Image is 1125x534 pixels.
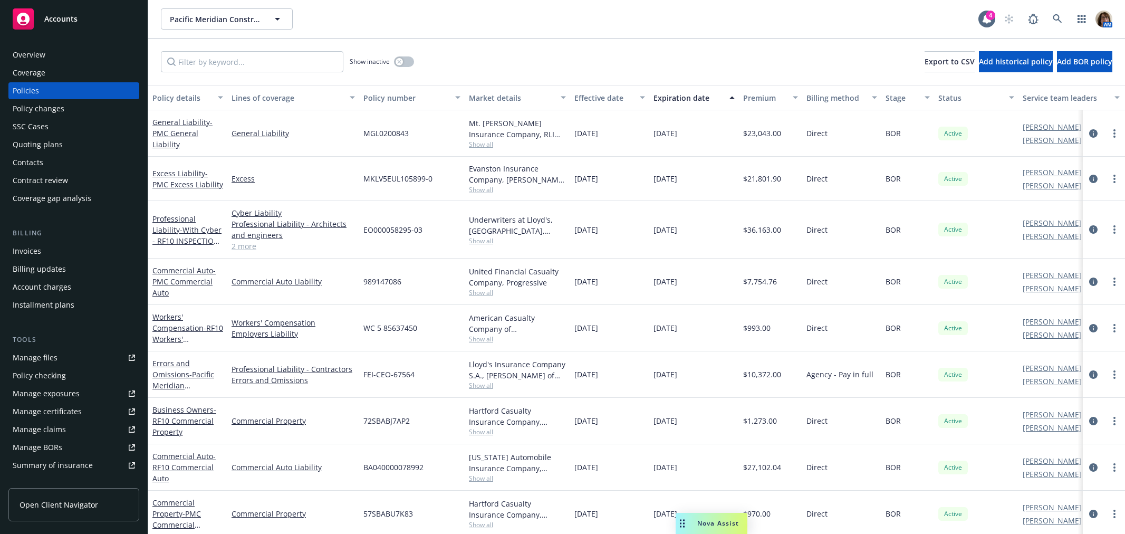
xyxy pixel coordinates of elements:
[8,190,139,207] a: Coverage gap analysis
[1023,135,1082,146] a: [PERSON_NAME]
[232,218,355,241] a: Professional Liability - Architects and engineers
[8,46,139,63] a: Overview
[8,421,139,438] a: Manage claims
[886,462,901,473] span: BOR
[653,173,677,184] span: [DATE]
[653,508,677,519] span: [DATE]
[469,405,566,427] div: Hartford Casualty Insurance Company, Hartford Insurance Group
[8,172,139,189] a: Contract review
[152,92,211,103] div: Policy details
[8,475,139,492] a: Policy AI ingestions
[1023,167,1082,178] a: [PERSON_NAME]
[13,243,41,260] div: Invoices
[1108,223,1121,236] a: more
[998,8,1020,30] a: Start snowing
[8,228,139,239] div: Billing
[152,358,214,402] a: Errors and Omissions
[152,405,216,437] span: - RF10 Commercial Property
[943,225,964,234] span: Active
[979,51,1053,72] button: Add historical policy
[232,207,355,218] a: Cyber Liability
[469,214,566,236] div: Underwriters at Lloyd's, [GEOGRAPHIC_DATA], [PERSON_NAME] of [GEOGRAPHIC_DATA], [GEOGRAPHIC_DATA]
[8,243,139,260] a: Invoices
[8,439,139,456] a: Manage BORs
[653,224,677,235] span: [DATE]
[8,367,139,384] a: Policy checking
[8,136,139,153] a: Quoting plans
[232,317,355,328] a: Workers' Compensation
[148,85,227,110] button: Policy details
[1023,329,1082,340] a: [PERSON_NAME]
[653,462,677,473] span: [DATE]
[13,403,82,420] div: Manage certificates
[806,508,828,519] span: Direct
[806,276,828,287] span: Direct
[1023,92,1108,103] div: Service team leaders
[152,214,222,257] a: Professional Liability
[1108,275,1121,288] a: more
[574,173,598,184] span: [DATE]
[743,224,781,235] span: $36,163.00
[1018,85,1124,110] button: Service team leaders
[943,129,964,138] span: Active
[743,462,781,473] span: $27,102.04
[8,297,139,313] a: Installment plans
[676,513,747,534] button: Nova Assist
[1108,508,1121,520] a: more
[653,415,677,426] span: [DATE]
[152,405,216,437] a: Business Owners
[574,92,633,103] div: Effective date
[152,369,214,402] span: - Pacific Meridian Construction
[13,172,68,189] div: Contract review
[232,241,355,252] a: 2 more
[161,8,293,30] button: Pacific Meridian Construction, Inc. & RF10 Inspections, Inc.
[232,92,343,103] div: Lines of coverage
[653,92,723,103] div: Expiration date
[570,85,649,110] button: Effective date
[943,174,964,184] span: Active
[20,499,98,510] span: Open Client Navigator
[1087,223,1100,236] a: circleInformation
[13,367,66,384] div: Policy checking
[1108,461,1121,474] a: more
[152,168,223,189] a: Excess Liability
[943,463,964,472] span: Active
[152,117,213,149] span: - PMC General Liability
[1023,455,1082,466] a: [PERSON_NAME]
[1057,51,1112,72] button: Add BOR policy
[653,128,677,139] span: [DATE]
[465,85,570,110] button: Market details
[649,85,739,110] button: Expiration date
[8,118,139,135] a: SSC Cases
[806,128,828,139] span: Direct
[152,323,223,355] span: - RF10 Workers' Compensation
[743,322,771,333] span: $993.00
[152,451,216,483] a: Commercial Auto
[8,403,139,420] a: Manage certificates
[1023,409,1082,420] a: [PERSON_NAME]
[13,82,39,99] div: Policies
[943,370,964,379] span: Active
[806,322,828,333] span: Direct
[1071,8,1092,30] a: Switch app
[152,312,223,355] a: Workers' Compensation
[8,335,139,345] div: Tools
[743,415,777,426] span: $1,273.00
[739,85,802,110] button: Premium
[469,427,566,436] span: Show all
[943,323,964,333] span: Active
[363,173,432,184] span: MKLV5EUL105899-0
[469,359,566,381] div: Lloyd's Insurance Company S.A., [PERSON_NAME] of [GEOGRAPHIC_DATA], [GEOGRAPHIC_DATA]
[8,385,139,402] span: Manage exposures
[1108,368,1121,381] a: more
[1023,231,1082,242] a: [PERSON_NAME]
[1108,322,1121,335] a: more
[13,421,66,438] div: Manage claims
[1108,127,1121,140] a: more
[363,369,415,380] span: FEI-CEO-67564
[359,85,465,110] button: Policy number
[1095,11,1112,27] img: photo
[697,519,739,528] span: Nova Assist
[8,82,139,99] a: Policies
[653,369,677,380] span: [DATE]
